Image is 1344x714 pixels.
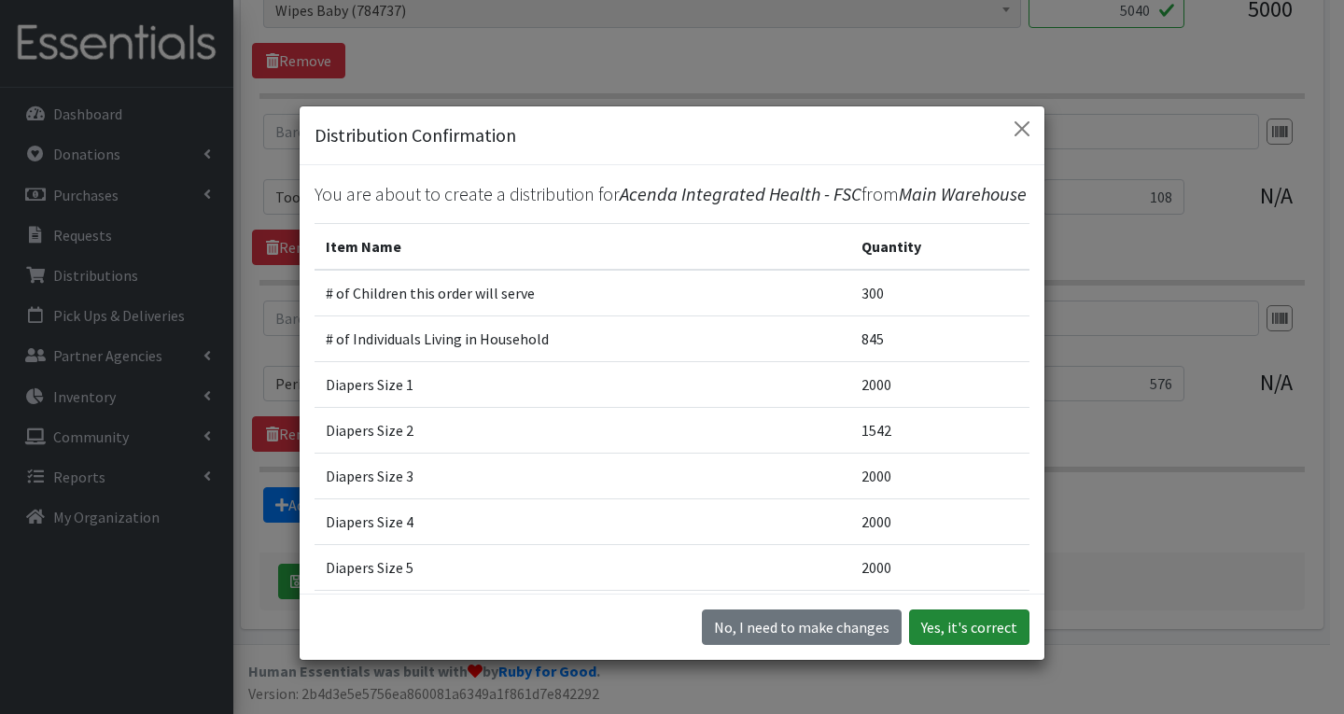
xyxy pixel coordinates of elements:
span: Acenda Integrated Health - FSC [620,182,861,205]
td: 2000 [850,499,1029,545]
td: Diapers Size 3 [315,454,850,499]
td: 2000 [850,545,1029,591]
td: # of Individuals Living in Household [315,316,850,362]
th: Item Name [315,224,850,271]
th: Quantity [850,224,1029,271]
td: Diapers Size 2 [315,408,850,454]
td: 1542 [850,408,1029,454]
button: Close [1007,114,1037,144]
h5: Distribution Confirmation [315,121,516,149]
td: # of Children this order will serve [315,270,850,316]
td: 1500 [850,591,1029,637]
td: 300 [850,270,1029,316]
p: You are about to create a distribution for from [315,180,1029,208]
td: Diapers Size 4 [315,499,850,545]
button: No I need to make changes [702,609,902,645]
td: 845 [850,316,1029,362]
button: Yes, it's correct [909,609,1029,645]
td: 2000 [850,454,1029,499]
td: 2000 [850,362,1029,408]
td: Diapers Size 5 [315,545,850,591]
td: Diapers Size 6 [315,591,850,637]
td: Diapers Size 1 [315,362,850,408]
span: Main Warehouse [899,182,1027,205]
